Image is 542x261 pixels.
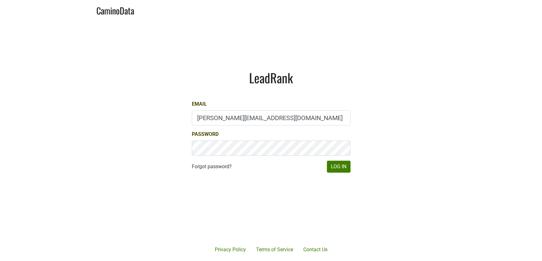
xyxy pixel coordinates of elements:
button: Log In [327,161,351,173]
a: Forgot password? [192,163,232,170]
a: Privacy Policy [210,243,251,256]
h1: LeadRank [192,70,351,85]
label: Password [192,130,219,138]
label: Email [192,100,207,108]
a: CaminoData [96,3,134,17]
a: Terms of Service [251,243,298,256]
a: Contact Us [298,243,333,256]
